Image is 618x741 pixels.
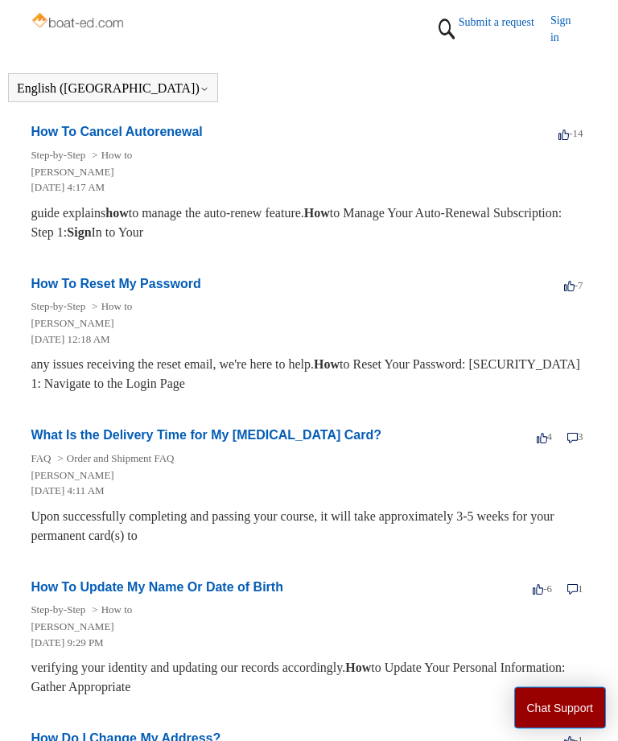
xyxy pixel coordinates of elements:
[31,334,109,346] time: 03/14/2022, 00:18
[17,81,209,96] button: English ([GEOGRAPHIC_DATA])
[537,431,553,443] span: 4
[31,429,381,443] a: What Is the Delivery Time for My [MEDICAL_DATA] Card?
[89,604,132,616] li: How to
[31,468,571,484] li: [PERSON_NAME]
[101,604,133,616] a: How to
[31,659,587,698] div: verifying your identity and updating our records accordingly. to Update Your Personal Information...
[304,207,330,220] em: How
[31,150,85,162] a: Step-by-Step
[89,301,132,313] li: How to
[54,453,174,465] li: Order and Shipment FAQ
[550,12,587,46] a: Sign in
[567,431,583,443] span: 3
[31,604,85,616] a: Step-by-Step
[31,301,85,313] a: Step-by-Step
[314,358,340,372] em: How
[459,14,550,31] a: Submit a request
[89,150,132,162] li: How to
[67,453,175,465] a: Order and Shipment FAQ
[31,204,587,243] div: guide explains to manage the auto-renew feature. to Manage Your Auto-Renewal Subscription: Step 1...
[31,10,127,34] img: Boat-Ed Help Center home page
[31,316,571,332] li: [PERSON_NAME]
[564,280,583,292] span: -7
[31,453,51,465] a: FAQ
[67,226,91,240] em: Sign
[31,637,103,649] time: 03/15/2022, 21:29
[567,583,583,595] span: 1
[105,207,128,220] em: how
[101,150,133,162] a: How to
[514,687,607,729] button: Chat Support
[435,12,459,46] img: 01HZPCYTXV3JW8MJV9VD7EMK0H
[558,128,583,140] span: -14
[31,182,105,194] time: 03/16/2022, 04:17
[31,165,571,181] li: [PERSON_NAME]
[345,661,371,675] em: How
[31,620,571,636] li: [PERSON_NAME]
[31,508,587,546] div: Upon successfully completing and passing your course, it will take approximately 3-5 weeks for yo...
[101,301,133,313] a: How to
[31,485,104,497] time: 03/14/2022, 04:11
[31,278,200,291] a: How To Reset My Password
[533,583,552,595] span: -6
[31,356,587,394] div: any issues receiving the reset email, we're here to help. to Reset Your Password: [SECURITY_DATA]...
[31,581,283,595] a: How To Update My Name Or Date of Birth
[31,126,202,139] a: How To Cancel Autorenewal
